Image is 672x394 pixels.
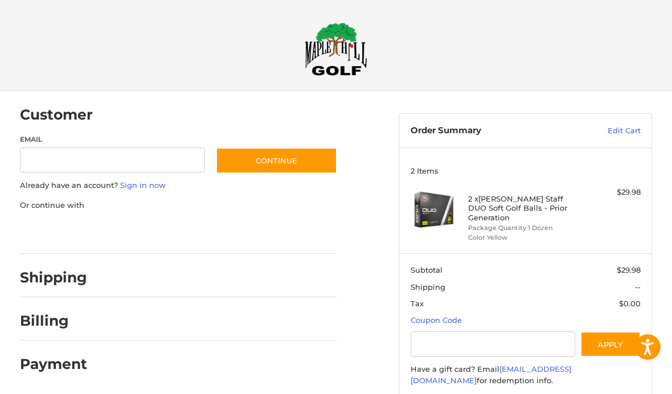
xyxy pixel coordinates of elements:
a: Sign in now [120,180,166,190]
button: Continue [216,147,337,174]
img: Maple Hill Golf [305,22,367,76]
a: [EMAIL_ADDRESS][DOMAIN_NAME] [411,364,571,385]
p: Or continue with [20,200,338,211]
span: Tax [411,299,424,308]
h4: 2 x [PERSON_NAME] Staff DUO Soft Golf Balls - Prior Generation [468,194,580,222]
span: $0.00 [619,299,641,308]
span: Shipping [411,282,445,292]
h3: 2 Items [411,166,641,175]
iframe: PayPal-paylater [113,222,198,243]
span: Subtotal [411,265,442,274]
p: Already have an account? [20,180,338,191]
span: $29.98 [617,265,641,274]
div: Have a gift card? Email for redemption info. [411,364,641,386]
h3: Order Summary [411,125,568,137]
h2: Payment [20,355,87,373]
li: Package Quantity 1 Dozen [468,223,580,233]
button: Apply [580,331,641,357]
li: Color Yellow [468,233,580,243]
a: Edit Cart [567,125,641,137]
h2: Billing [20,312,87,330]
iframe: PayPal-paypal [16,222,101,243]
h2: Shipping [20,269,87,286]
a: Coupon Code [411,315,462,325]
span: -- [635,282,641,292]
div: $29.98 [583,187,641,198]
input: Gift Certificate or Coupon Code [411,331,575,357]
label: Email [20,134,205,145]
h2: Customer [20,106,93,124]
